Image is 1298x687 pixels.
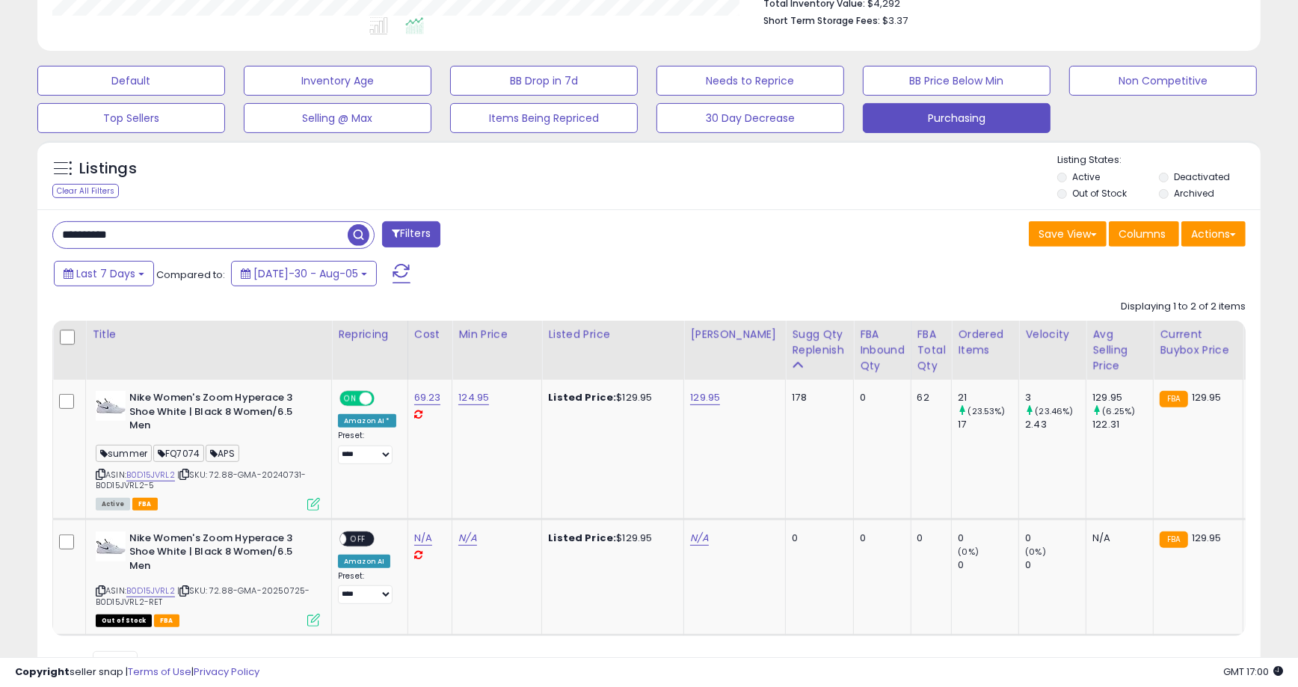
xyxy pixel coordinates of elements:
span: All listings that are currently out of stock and unavailable for purchase on Amazon [96,614,152,627]
div: FBA inbound Qty [860,327,905,374]
div: 0 [1025,558,1086,572]
div: Preset: [338,431,396,464]
p: Listing States: [1057,153,1261,167]
span: [DATE]-30 - Aug-05 [253,266,358,281]
button: Items Being Repriced [450,103,638,133]
b: Nike Women's Zoom Hyperace 3 Shoe White | Black 8 Women/6.5 Men [129,391,311,437]
small: (0%) [1025,546,1046,558]
button: Last 7 Days [54,261,154,286]
a: N/A [690,531,708,546]
a: B0D15JVRL2 [126,585,175,597]
img: 31BObD9phwL._SL40_.jpg [96,391,126,421]
div: N/A [1092,532,1142,545]
button: Inventory Age [244,66,431,96]
div: 178 [792,391,842,404]
button: Top Sellers [37,103,225,133]
button: Columns [1109,221,1179,247]
div: Avg Selling Price [1092,327,1147,374]
div: Clear All Filters [52,184,119,198]
b: Listed Price: [548,531,616,545]
span: FQ7074 [153,445,204,462]
b: Short Term Storage Fees: [764,14,881,27]
div: Velocity [1025,327,1080,342]
a: Privacy Policy [194,665,259,679]
div: $129.95 [548,391,672,404]
div: seller snap | | [15,665,259,680]
span: summer [96,445,152,462]
b: Nike Women's Zoom Hyperace 3 Shoe White | Black 8 Women/6.5 Men [129,532,311,577]
a: B0D15JVRL2 [126,469,175,481]
span: ON [341,392,360,405]
span: FBA [132,498,158,511]
button: Purchasing [863,103,1051,133]
small: (23.53%) [968,405,1006,417]
span: APS [206,445,239,462]
div: 0 [958,532,1018,545]
small: FBA [1160,532,1187,548]
a: 69.23 [414,390,441,405]
div: 0 [958,558,1018,572]
button: Filters [382,221,440,247]
div: ASIN: [96,532,320,626]
span: Columns [1119,227,1166,241]
div: 0 [860,391,899,404]
div: $129.95 [548,532,672,545]
div: 0 [792,532,842,545]
div: 0 [1025,532,1086,545]
button: BB Price Below Min [863,66,1051,96]
span: 2025-08-13 17:00 GMT [1223,665,1283,679]
span: $3.37 [883,13,908,28]
div: [PERSON_NAME] [690,327,779,342]
div: Sugg Qty Replenish [792,327,847,358]
strong: Copyright [15,665,70,679]
div: 2.43 [1025,418,1086,431]
div: Preset: [338,571,396,605]
label: Archived [1174,187,1214,200]
span: | SKU: 72.88-GMA-20250725-B0D15JVRL2-RET [96,585,310,607]
button: BB Drop in 7d [450,66,638,96]
th: Please note that this number is a calculation based on your required days of coverage and your ve... [786,321,854,380]
button: Needs to Reprice [656,66,844,96]
div: 21 [958,391,1018,404]
div: 62 [917,391,941,404]
img: 31BObD9phwL._SL40_.jpg [96,532,126,561]
span: Compared to: [156,268,225,282]
span: Show: entries [64,656,171,671]
small: (0%) [958,546,979,558]
a: N/A [458,531,476,546]
a: N/A [414,531,432,546]
a: 129.95 [690,390,720,405]
div: 122.31 [1092,418,1153,431]
a: 124.95 [458,390,489,405]
div: Min Price [458,327,535,342]
div: Amazon AI * [338,414,396,428]
div: Title [92,327,325,342]
div: Repricing [338,327,402,342]
div: 129.95 [1092,391,1153,404]
button: Non Competitive [1069,66,1257,96]
div: Displaying 1 to 2 of 2 items [1121,300,1246,314]
button: Selling @ Max [244,103,431,133]
div: Current Buybox Price [1160,327,1237,358]
div: ASIN: [96,391,320,509]
label: Out of Stock [1072,187,1127,200]
h5: Listings [79,158,137,179]
span: 129.95 [1192,390,1222,404]
label: Active [1072,170,1100,183]
span: All listings currently available for purchase on Amazon [96,498,130,511]
small: (6.25%) [1103,405,1136,417]
button: [DATE]-30 - Aug-05 [231,261,377,286]
button: Default [37,66,225,96]
a: Terms of Use [128,665,191,679]
div: 3 [1025,391,1086,404]
small: (23.46%) [1036,405,1074,417]
button: Actions [1181,221,1246,247]
div: Cost [414,327,446,342]
div: 17 [958,418,1018,431]
div: Amazon AI [338,555,390,568]
div: Ordered Items [958,327,1012,358]
button: 30 Day Decrease [656,103,844,133]
div: 0 [917,532,941,545]
div: 0 [860,532,899,545]
button: Save View [1029,221,1107,247]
